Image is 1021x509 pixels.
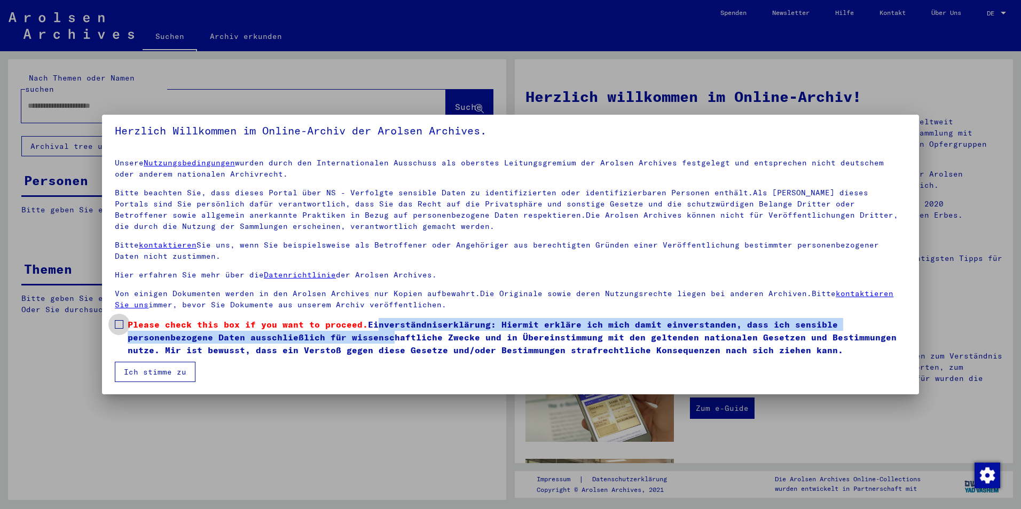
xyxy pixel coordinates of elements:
[139,240,197,250] a: kontaktieren
[115,288,906,311] p: Von einigen Dokumenten werden in den Arolsen Archives nur Kopien aufbewahrt.Die Originale sowie d...
[128,318,906,356] span: Einverständniserklärung: Hiermit erkläre ich mich damit einverstanden, dass ich sensible personen...
[264,270,336,280] a: Datenrichtlinie
[115,187,906,232] p: Bitte beachten Sie, dass dieses Portal über NS - Verfolgte sensible Daten zu identifizierten oder...
[115,269,906,281] p: Hier erfahren Sie mehr über die der Arolsen Archives.
[115,157,906,180] p: Unsere wurden durch den Internationalen Ausschuss als oberstes Leitungsgremium der Arolsen Archiv...
[115,362,195,382] button: Ich stimme zu
[974,462,1000,488] div: Zustimmung ändern
[144,158,235,168] a: Nutzungsbedingungen
[115,122,906,139] h5: Herzlich Willkommen im Online-Archiv der Arolsen Archives.
[975,463,1000,488] img: Zustimmung ändern
[115,289,893,309] a: kontaktieren Sie uns
[128,319,368,330] span: Please check this box if you want to proceed.
[115,240,906,262] p: Bitte Sie uns, wenn Sie beispielsweise als Betroffener oder Angehöriger aus berechtigten Gründen ...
